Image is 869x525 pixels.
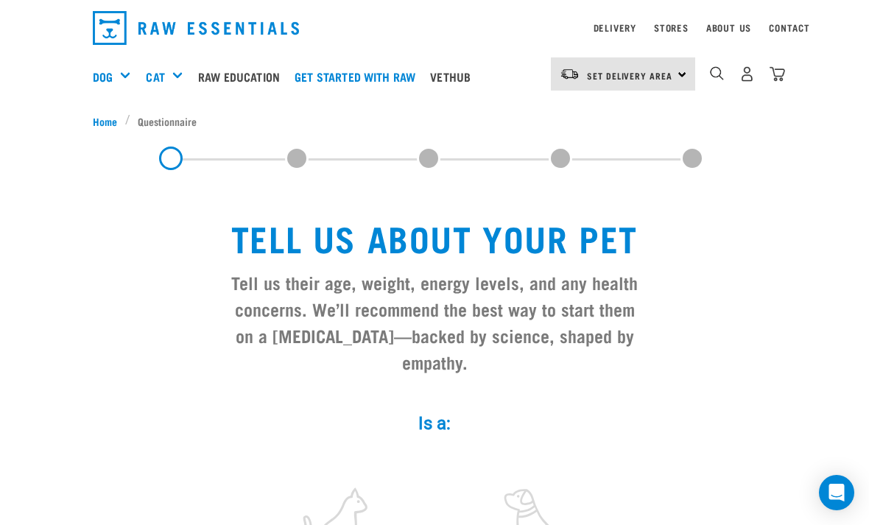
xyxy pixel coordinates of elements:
img: user.png [739,66,755,82]
label: Is a: [214,410,655,437]
a: Get started with Raw [291,47,426,106]
a: About Us [706,25,751,30]
img: Raw Essentials Logo [93,11,299,45]
h1: Tell us about your pet [225,217,644,257]
a: Home [93,113,125,129]
h3: Tell us their age, weight, energy levels, and any health concerns. We’ll recommend the best way t... [225,269,644,375]
img: home-icon@2x.png [770,66,785,82]
a: Dog [93,68,113,85]
img: van-moving.png [560,68,580,81]
a: Vethub [426,47,482,106]
nav: dropdown navigation [81,5,788,51]
span: Home [93,113,117,129]
span: Set Delivery Area [587,73,672,78]
a: Cat [146,68,164,85]
a: Raw Education [194,47,291,106]
div: Open Intercom Messenger [819,475,854,510]
a: Stores [654,25,689,30]
a: Delivery [594,25,636,30]
img: home-icon-1@2x.png [710,66,724,80]
a: Contact [769,25,810,30]
nav: breadcrumbs [93,113,776,129]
